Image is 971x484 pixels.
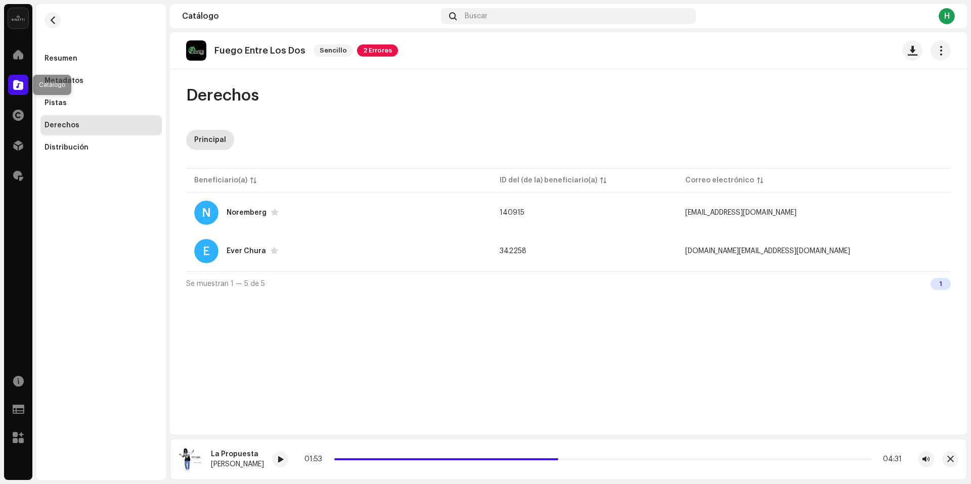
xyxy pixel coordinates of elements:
[194,201,218,225] div: N
[45,99,67,107] div: Pistas
[685,209,797,216] span: noremberg@disetti.com
[40,49,162,69] re-m-nav-item: Resumen
[465,12,488,20] span: Buscar
[500,248,526,255] span: 342258
[214,45,305,56] p: Fuego Entre Los Dos
[304,455,330,463] div: 01:53
[45,143,89,152] div: Distribución
[500,209,524,216] span: 140915
[500,175,597,185] div: ID del (de la) beneficiario(a)
[40,71,162,91] re-m-nav-item: Metadatos
[40,115,162,135] re-m-nav-item: Derechos
[194,130,226,150] div: Principal
[8,8,28,28] img: 02a7c2d3-3c89-4098-b12f-2ff2945c95ee
[211,450,264,458] div: La Propuesta
[685,248,850,255] span: sonofresh.music@gmail.com
[357,44,398,57] span: 2 Errores
[685,175,754,185] div: Correo electrónico
[186,40,206,61] img: ce746d3c-4054-4ea8-878a-11406398b42f
[194,175,247,185] div: Beneficiario(a)
[211,460,264,468] div: [PERSON_NAME]
[186,280,265,287] span: Se muestran 1 — 5 de 5
[179,447,203,471] img: ffb937fb-c5fa-4a10-85ab-9b891683e532
[939,8,955,24] div: H
[314,44,353,57] span: Sencillo
[40,93,162,113] re-m-nav-item: Pistas
[182,12,437,20] div: Catálogo
[45,121,79,129] div: Derechos
[45,77,83,85] div: Metadatos
[931,278,951,290] div: 1
[186,85,259,106] span: Derechos
[40,137,162,158] re-m-nav-item: Distribución
[194,239,218,263] div: E
[45,55,77,63] div: Resumen
[227,209,267,216] div: Noremberg
[876,455,902,463] div: 04:31
[227,248,266,255] div: Ever Chura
